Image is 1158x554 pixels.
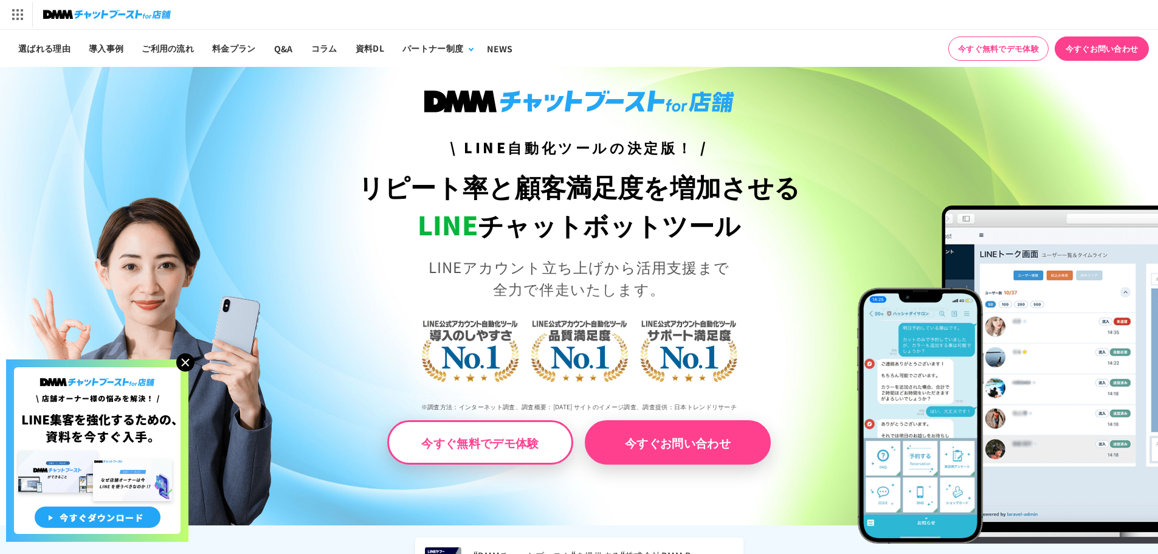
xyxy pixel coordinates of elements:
a: 今すぐ無料でデモ体験 [948,36,1049,61]
p: LINEアカウント立ち上げから活用支援まで 全力で伴走いたします。 [289,256,869,300]
a: コラム [302,30,346,67]
h1: リピート率と顧客満足度を増加させる チャットボットツール [289,167,869,244]
a: 選ばれる理由 [9,30,80,67]
p: ※調査方法：インターネット調査、調査概要：[DATE] サイトのイメージ調査、調査提供：日本トレンドリサーチ [289,393,869,420]
span: LINE [418,206,478,243]
h3: \ LINE自動化ツールの決定版！ / [289,137,869,158]
a: 今すぐ無料でデモ体験 [387,420,573,465]
img: チャットブーストfor店舗 [43,6,171,23]
a: 料金プラン [203,30,265,67]
a: NEWS [478,30,522,67]
a: 資料DL [346,30,393,67]
img: LINE公式アカウント自動化ツール導入のしやすさNo.1｜LINE公式アカウント自動化ツール品質満足度No.1｜LINE公式アカウント自動化ツールサポート満足度No.1 [382,272,777,424]
a: ご利用の流れ [133,30,203,67]
a: 今すぐお問い合わせ [1055,36,1149,61]
a: Q&A [265,30,302,67]
a: 導入事例 [80,30,133,67]
img: サービス [2,2,32,27]
a: 店舗オーナー様の悩みを解決!LINE集客を狂化するための資料を今すぐ入手! [6,359,188,374]
div: パートナー制度 [402,42,463,55]
a: 今すぐお問い合わせ [585,420,771,465]
img: 店舗オーナー様の悩みを解決!LINE集客を狂化するための資料を今すぐ入手! [6,359,188,542]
